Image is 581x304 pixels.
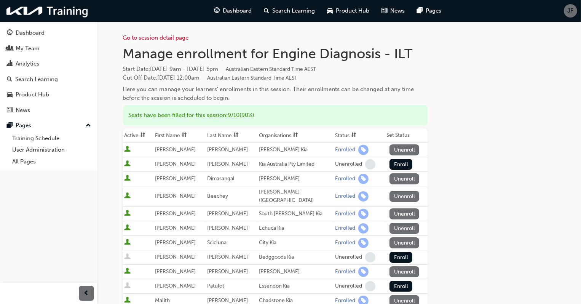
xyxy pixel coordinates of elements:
span: User is active [124,224,131,232]
span: sorting-icon [293,132,298,139]
th: Toggle SortBy [257,128,334,143]
span: car-icon [7,91,13,98]
button: Unenroll [389,237,419,248]
span: User is active [124,268,131,275]
div: Essendon Kia [259,282,332,291]
span: User is active [124,239,131,246]
div: Echuca Kia [259,224,332,233]
button: Unenroll [389,266,419,277]
span: User is active [124,210,131,218]
h1: Manage enrollment for Engine Diagnosis - ILT [123,45,428,62]
span: User is active [124,160,131,168]
div: Enrolled [335,175,355,182]
div: Pages [16,121,31,130]
div: [PERSON_NAME] Kia [259,146,332,154]
a: Analytics [3,57,94,71]
button: DashboardMy TeamAnalyticsSearch LearningProduct HubNews [3,24,94,118]
span: learningRecordVerb_NONE-icon [365,252,375,262]
span: [PERSON_NAME] [155,283,196,289]
span: User is inactive [124,282,131,290]
div: My Team [16,44,40,53]
div: Enrolled [335,225,355,232]
button: Enroll [389,252,412,263]
a: All Pages [9,156,94,168]
button: Unenroll [389,173,419,184]
span: [PERSON_NAME] [155,210,196,217]
span: search-icon [264,6,269,16]
span: Pages [426,6,441,15]
span: sorting-icon [182,132,187,139]
div: Here you can manage your learners' enrollments in this session. Their enrollments can be changed ... [123,85,428,102]
span: learningRecordVerb_NONE-icon [365,281,375,291]
span: Patulot [207,283,224,289]
a: news-iconNews [375,3,411,19]
span: Start Date : [123,65,428,74]
a: Search Learning [3,72,94,86]
div: South [PERSON_NAME] Kia [259,210,332,218]
span: [PERSON_NAME] [155,146,196,153]
span: Beechey [207,193,228,199]
span: sorting-icon [351,132,356,139]
a: Dashboard [3,26,94,40]
div: Bedggoods Kia [259,253,332,262]
a: search-iconSearch Learning [258,3,321,19]
span: [DATE] 9am - [DATE] 5pm [150,66,316,72]
button: Enroll [389,159,412,170]
span: Malith [155,297,170,304]
span: learningRecordVerb_NONE-icon [365,159,375,170]
a: Product Hub [3,88,94,102]
span: learningRecordVerb_ENROLL-icon [358,145,369,155]
span: guage-icon [7,30,13,37]
button: Unenroll [389,223,419,234]
span: pages-icon [7,122,13,129]
button: Unenroll [389,191,419,202]
a: car-iconProduct Hub [321,3,375,19]
a: Training Schedule [9,133,94,144]
span: User is active [124,192,131,200]
span: Scicluna [207,239,227,246]
div: [PERSON_NAME] [259,267,332,276]
th: Set Status [385,128,427,143]
div: City Kia [259,238,332,247]
button: JF [564,4,577,18]
span: Australian Eastern Standard Time AEST [207,75,298,81]
span: [PERSON_NAME] [207,225,248,231]
a: News [3,103,94,117]
div: Enrolled [335,146,355,154]
span: User is active [124,175,131,182]
a: guage-iconDashboard [208,3,258,19]
span: learningRecordVerb_ENROLL-icon [358,191,369,202]
button: Unenroll [389,208,419,219]
span: Australian Eastern Standard Time AEST [226,66,316,72]
th: Toggle SortBy [206,128,257,143]
div: Search Learning [15,75,58,84]
span: [PERSON_NAME] [207,146,248,153]
div: Unenrolled [335,161,362,168]
button: Pages [3,118,94,133]
span: prev-icon [84,289,89,298]
div: News [16,106,30,115]
span: chart-icon [7,61,13,67]
div: Unenrolled [335,283,362,290]
span: learningRecordVerb_ENROLL-icon [358,267,369,277]
span: User is inactive [124,253,131,261]
span: [PERSON_NAME] [155,239,196,246]
a: Go to session detail page [123,34,189,41]
span: [PERSON_NAME] [207,210,248,217]
a: User Administration [9,144,94,156]
span: Dimasangal [207,175,235,182]
a: kia-training [4,3,91,19]
span: pages-icon [417,6,423,16]
button: Enroll [389,281,412,292]
div: Product Hub [16,90,49,99]
a: My Team [3,42,94,56]
span: search-icon [7,76,12,83]
span: Search Learning [272,6,315,15]
span: guage-icon [214,6,220,16]
span: JF [568,6,574,15]
span: Product Hub [336,6,369,15]
th: Toggle SortBy [123,128,154,143]
span: news-icon [381,6,387,16]
span: [PERSON_NAME] [155,161,196,167]
div: Enrolled [335,268,355,275]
